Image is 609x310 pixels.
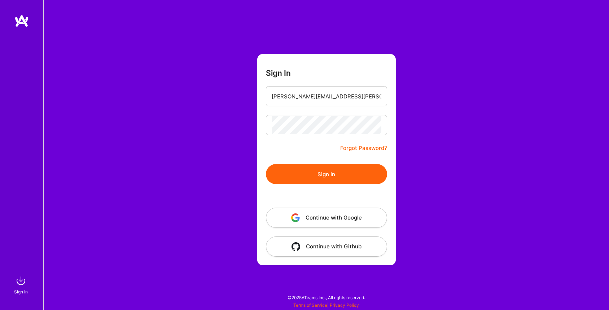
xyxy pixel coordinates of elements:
button: Continue with Google [266,208,387,228]
input: Email... [272,87,381,106]
span: | [293,302,359,308]
div: Sign In [14,288,28,296]
img: icon [292,242,300,251]
img: icon [291,213,300,222]
h3: Sign In [266,68,291,77]
img: logo [14,14,29,27]
a: Forgot Password? [340,144,387,152]
div: © 2025 ATeams Inc., All rights reserved. [43,288,609,306]
button: Continue with Github [266,236,387,257]
a: Terms of Service [293,302,327,308]
img: sign in [14,274,28,288]
a: sign inSign In [15,274,28,296]
button: Sign In [266,164,387,184]
a: Privacy Policy [330,302,359,308]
